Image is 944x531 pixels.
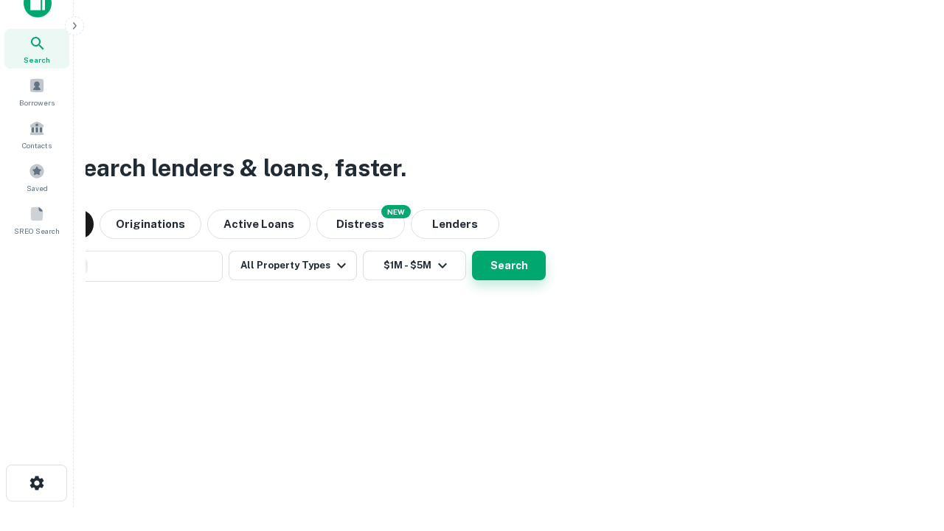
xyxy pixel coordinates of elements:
button: $1M - $5M [363,251,466,280]
div: NEW [381,205,411,218]
a: Search [4,29,69,69]
iframe: Chat Widget [870,413,944,484]
a: Borrowers [4,72,69,111]
button: Active Loans [207,209,310,239]
a: Contacts [4,114,69,154]
a: Saved [4,157,69,197]
button: Originations [100,209,201,239]
button: Lenders [411,209,499,239]
h3: Search lenders & loans, faster. [67,150,406,186]
span: Search [24,54,50,66]
span: Borrowers [19,97,55,108]
span: SREO Search [14,225,60,237]
a: SREO Search [4,200,69,240]
button: Search distressed loans with lien and other non-mortgage details. [316,209,405,239]
span: Saved [27,182,48,194]
span: Contacts [22,139,52,151]
button: Search [472,251,546,280]
button: All Property Types [229,251,357,280]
